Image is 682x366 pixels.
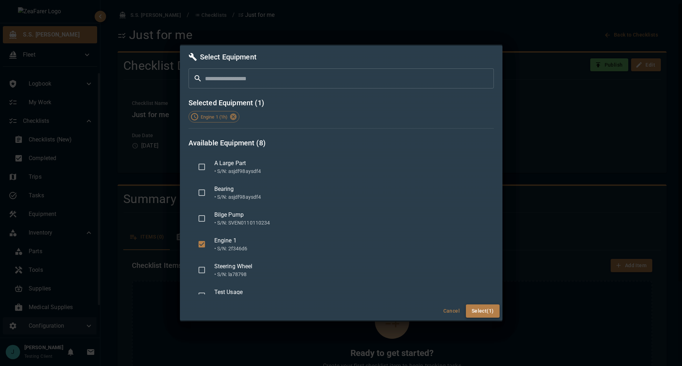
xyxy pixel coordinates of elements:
button: Cancel [440,304,463,318]
p: • S/N: asjdf98aysdf4 [214,168,488,175]
div: Engine 1• S/N: 2f346d6 [189,231,494,257]
div: Steering Wheel• S/N: la78798 [189,257,494,283]
div: Engine 1 [214,236,488,245]
div: Steering Wheel [214,262,488,271]
div: A Large Part [214,159,488,168]
span: Engine 1 (1h) [197,114,232,121]
div: Bilge Pump• S/N: SVEN0110110234 [189,206,494,231]
h6: Available Equipment ( 8 ) [189,137,494,149]
div: Select Equipment [189,51,494,63]
div: Engine 1 (1h) [189,111,240,122]
div: Bilge Pump [214,211,488,219]
p: • S/N: SVEN0110110234 [214,219,488,226]
div: Bearing• S/N: asjdf98aysdf4 [189,180,494,206]
div: A Large Part• S/N: asjdf98aysdf4 [189,154,494,180]
h6: Selected Equipment ( 1 ) [189,97,494,109]
p: • S/N: la78798 [214,271,488,278]
div: Test Usage [214,288,488,297]
div: Bearing [214,185,488,193]
div: Test Usage• S/N: kdkiijrhhjfnb [189,283,494,309]
button: Select(1) [466,304,500,318]
p: • S/N: asjdf98aysdf4 [214,193,488,201]
p: • S/N: 2f346d6 [214,245,488,252]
